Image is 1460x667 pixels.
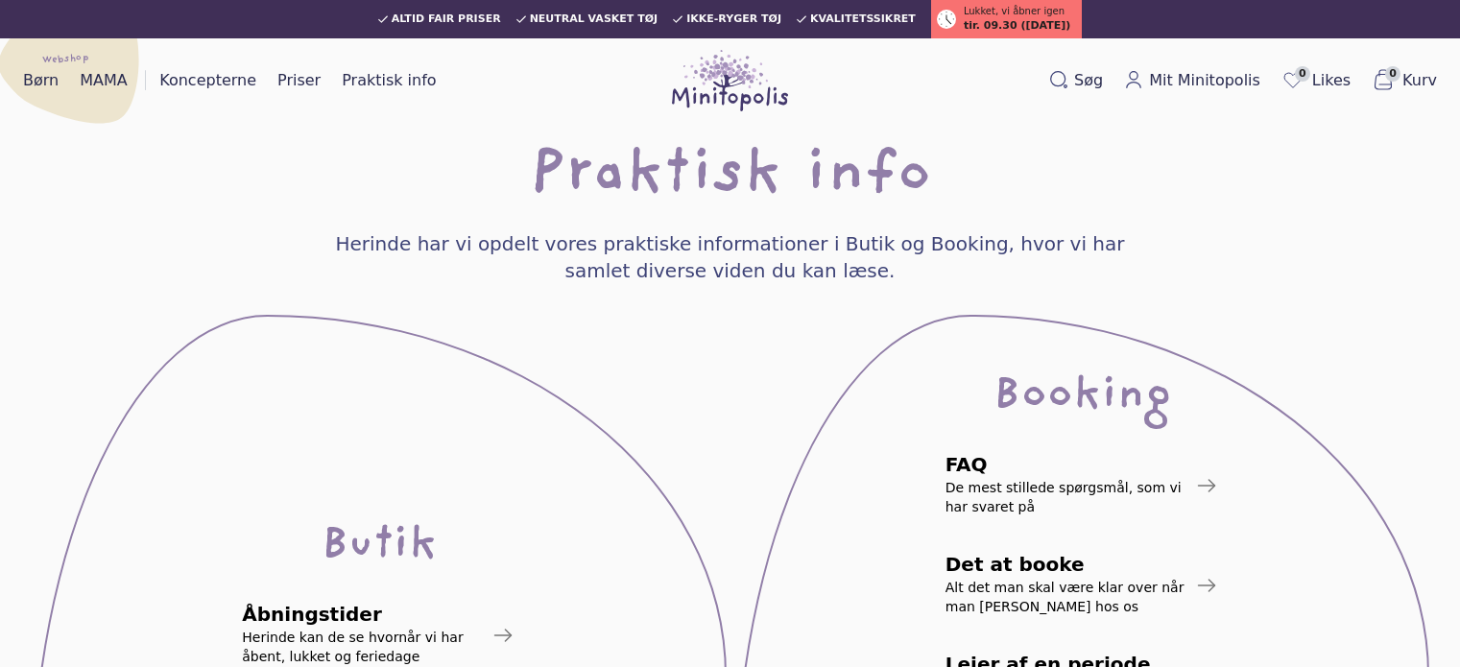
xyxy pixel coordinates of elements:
[686,13,781,25] span: Ikke-ryger tøj
[72,65,135,96] a: MAMA
[938,547,1226,624] a: Det at bookeAlt det man skal være klar over når man [PERSON_NAME] hos os
[1074,69,1103,92] span: Søg
[993,378,1171,417] div: Booking
[1149,69,1260,92] span: Mit Minitopolis
[1295,66,1310,82] span: 0
[945,455,1187,474] span: FAQ
[1402,69,1437,92] span: Kurv
[242,628,484,666] span: Herinde kan de se hvornår vi har åbent, lukket og feriedage
[810,13,916,25] span: Kvalitetssikret
[945,555,1187,574] span: Det at booke
[1274,64,1358,97] a: 0Likes
[672,50,789,111] img: Minitopolis logo
[1364,64,1445,97] button: 0Kurv
[964,18,1070,35] span: tir. 09.30 ([DATE])
[15,65,66,96] a: Børn
[300,230,1161,284] h4: Herinde har vi opdelt vores praktiske informationer i Butik og Booking, hvor vi har samlet divers...
[1385,66,1400,82] span: 0
[1116,65,1268,96] a: Mit Minitopolis
[1041,65,1111,96] button: Søg
[964,4,1065,18] span: Lukket, vi åbner igen
[152,65,264,96] a: Koncepterne
[945,578,1187,616] span: Alt det man skal være klar over når man [PERSON_NAME] hos os
[945,478,1187,516] span: De mest stillede spørgsmål, som vi har svaret på
[392,13,501,25] span: Altid fair priser
[530,13,658,25] span: Neutral vasket tøj
[270,65,328,96] a: Priser
[242,605,484,624] span: Åbningstider
[529,146,931,207] h1: Praktisk info
[334,65,443,96] a: Praktisk info
[938,447,1226,524] a: FAQDe mest stillede spørgsmål, som vi har svaret på
[1312,69,1351,92] span: Likes
[321,528,437,566] div: Butik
